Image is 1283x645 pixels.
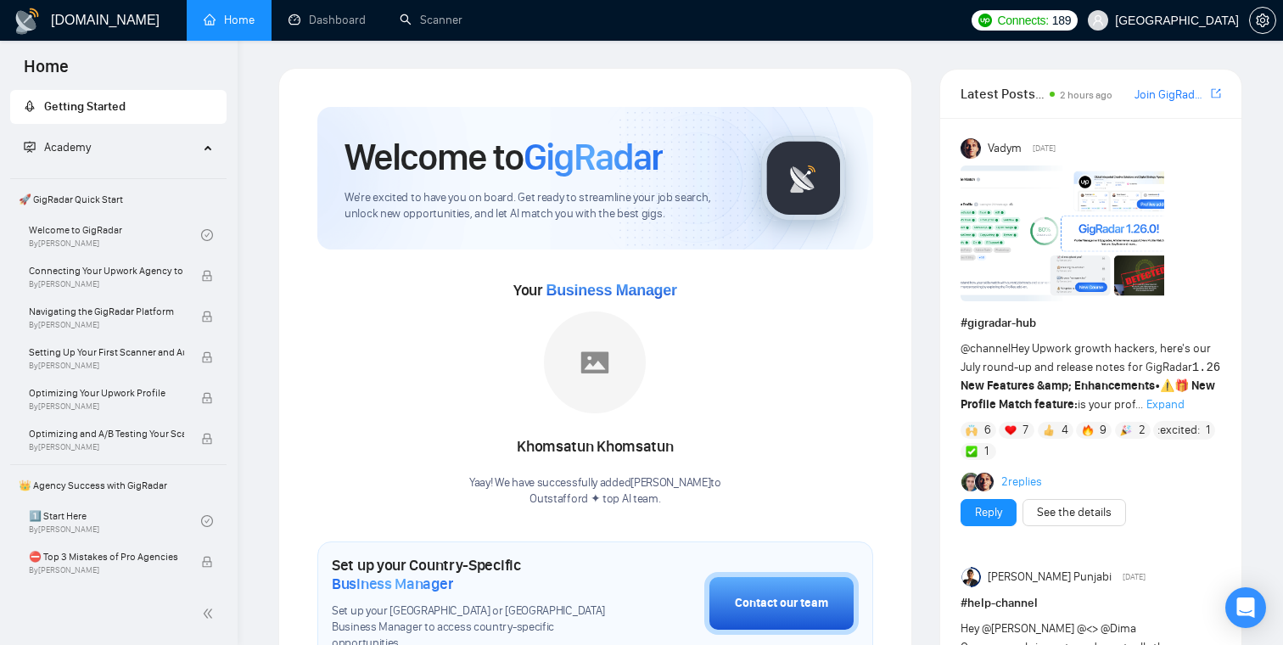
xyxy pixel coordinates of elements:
span: 1 [984,443,989,460]
span: Business Manager [546,282,676,299]
a: Welcome to GigRadarBy[PERSON_NAME] [29,216,201,254]
img: Shalini Punjabi [961,567,981,587]
span: 🚀 GigRadar Quick Start [12,182,225,216]
code: 1.26 [1192,361,1221,374]
span: user [1092,14,1104,26]
span: 👑 Agency Success with GigRadar [12,468,225,502]
span: lock [201,270,213,282]
span: Expand [1146,397,1185,412]
a: setting [1249,14,1276,27]
h1: Set up your Country-Specific [332,556,619,593]
span: lock [201,351,213,363]
span: check-circle [201,229,213,241]
button: Contact our team [704,572,859,635]
div: Yaay! We have successfully added [PERSON_NAME] to [469,475,721,508]
span: check-circle [201,515,213,527]
span: lock [201,433,213,445]
a: 2replies [1001,474,1042,491]
span: 9 [1100,422,1107,439]
a: Reply [975,503,1002,522]
h1: # gigradar-hub [961,314,1221,333]
span: GigRadar [524,134,663,180]
span: Business Manager [332,575,453,593]
span: By [PERSON_NAME] [29,361,184,371]
div: Open Intercom Messenger [1225,587,1266,628]
span: ⛔ Top 3 Mistakes of Pro Agencies [29,548,184,565]
span: By [PERSON_NAME] [29,320,184,330]
span: By [PERSON_NAME] [29,279,184,289]
span: Hey Upwork growth hackers, here's our July round-up and release notes for GigRadar • is your prof... [961,341,1221,412]
span: Academy [44,140,91,154]
h1: Welcome to [345,134,663,180]
span: :excited: [1157,421,1200,440]
a: 1️⃣ Start HereBy[PERSON_NAME] [29,502,201,540]
span: 🎁 [1174,379,1189,393]
span: setting [1250,14,1275,27]
span: Connecting Your Upwork Agency to GigRadar [29,262,184,279]
span: lock [201,311,213,322]
img: ✅ [966,446,978,457]
a: export [1211,86,1221,102]
span: By [PERSON_NAME] [29,401,184,412]
span: 4 [1062,422,1068,439]
img: 🔥 [1082,424,1094,436]
strong: New Features &amp; Enhancements [961,379,1155,393]
span: 7 [1022,422,1028,439]
span: By [PERSON_NAME] [29,442,184,452]
div: Khomsatun Khomsatun [469,433,721,462]
span: 1 [1206,422,1210,439]
span: By [PERSON_NAME] [29,565,184,575]
span: 2 [1139,422,1146,439]
span: Connects: [997,11,1048,30]
span: Home [10,54,82,90]
a: homeHome [204,13,255,27]
img: Vadym [961,138,981,159]
span: @channel [961,341,1011,356]
li: Getting Started [10,90,227,124]
span: [PERSON_NAME] Punjabi [988,568,1112,586]
span: Optimizing Your Upwork Profile [29,384,184,401]
a: See the details [1037,503,1112,522]
img: placeholder.png [544,311,646,413]
span: Academy [24,140,91,154]
span: ⚠️ [1160,379,1174,393]
button: Reply [961,499,1017,526]
img: 👍 [1043,424,1055,436]
div: Contact our team [735,594,828,613]
img: upwork-logo.png [978,14,992,27]
button: setting [1249,7,1276,34]
a: searchScanner [400,13,462,27]
button: See the details [1022,499,1126,526]
img: 🎉 [1120,424,1132,436]
span: Vadym [988,139,1022,158]
span: Getting Started [44,99,126,114]
img: Alex B [961,473,980,491]
span: Your [513,281,677,300]
img: ❤️ [1005,424,1017,436]
span: Navigating the GigRadar Platform [29,303,184,320]
img: 🙌 [966,424,978,436]
span: 6 [984,422,991,439]
span: lock [201,556,213,568]
img: F09AC4U7ATU-image.png [961,165,1164,301]
a: Join GigRadar Slack Community [1135,86,1207,104]
p: Outstafford ✦ top AI team . [469,491,721,508]
span: export [1211,87,1221,100]
span: Setting Up Your First Scanner and Auto-Bidder [29,344,184,361]
span: 189 [1052,11,1071,30]
span: 2 hours ago [1060,89,1112,101]
h1: # help-channel [961,594,1221,613]
span: double-left [202,605,219,622]
img: logo [14,8,41,35]
span: Optimizing and A/B Testing Your Scanner for Better Results [29,425,184,442]
span: fund-projection-screen [24,141,36,153]
span: We're excited to have you on board. Get ready to streamline your job search, unlock new opportuni... [345,190,734,222]
span: [DATE] [1033,141,1056,156]
span: rocket [24,100,36,112]
img: gigradar-logo.png [761,136,846,221]
span: Latest Posts from the GigRadar Community [961,83,1045,104]
a: dashboardDashboard [289,13,366,27]
span: [DATE] [1123,569,1146,585]
span: lock [201,392,213,404]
